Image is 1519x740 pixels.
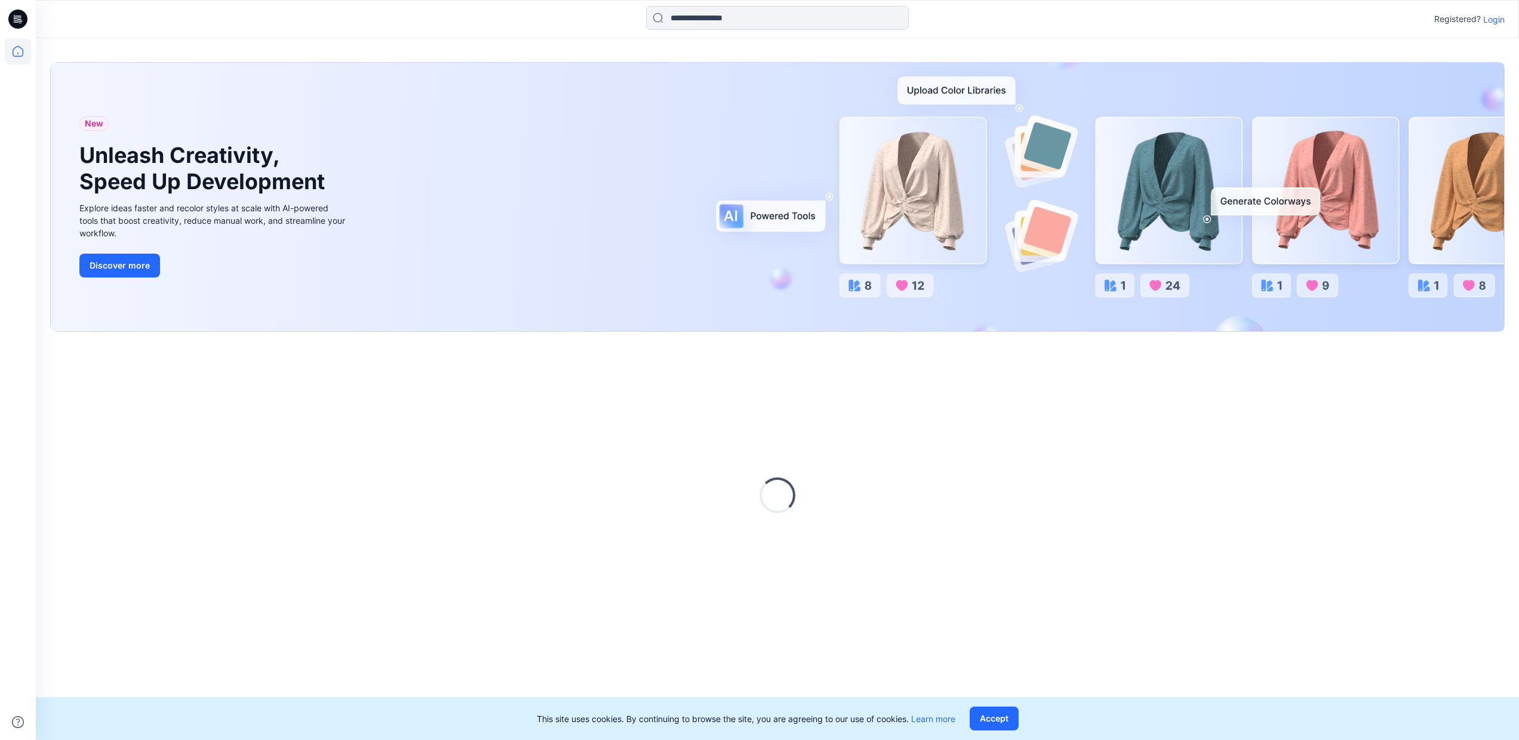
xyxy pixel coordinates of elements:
[1434,12,1481,26] p: Registered?
[85,116,103,131] span: New
[79,143,330,194] h1: Unleash Creativity, Speed Up Development
[79,254,348,277] a: Discover more
[911,714,955,724] a: Learn more
[1483,13,1505,26] p: Login
[537,713,955,725] p: This site uses cookies. By continuing to browse the site, you are agreeing to our use of cookies.
[79,202,348,239] div: Explore ideas faster and recolor styles at scale with AI-powered tools that boost creativity, red...
[970,707,1019,730] button: Accept
[79,254,160,277] button: Discover more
